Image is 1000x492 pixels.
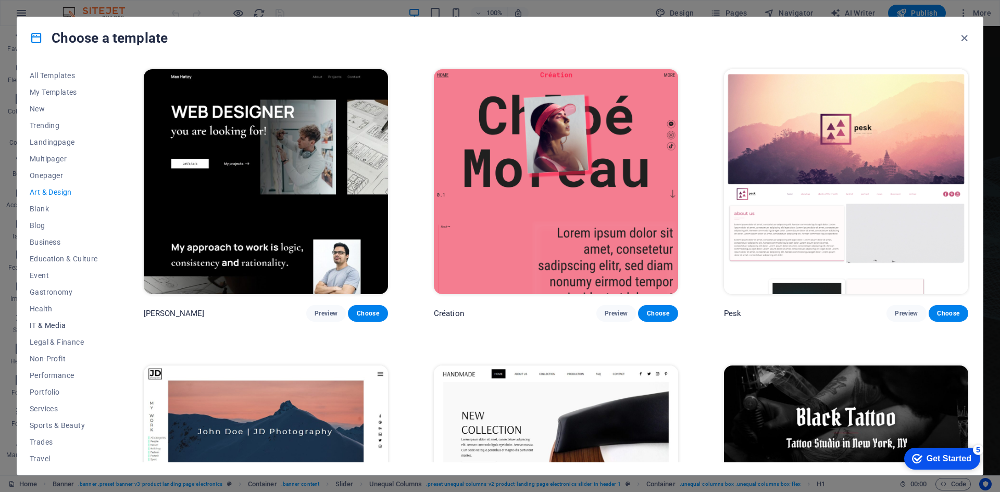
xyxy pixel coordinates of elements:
[724,308,742,319] p: Pesk
[434,308,464,319] p: Création
[30,417,98,434] button: Sports & Beauty
[724,69,968,294] img: Pesk
[30,188,98,196] span: Art & Design
[30,255,98,263] span: Education & Culture
[638,305,678,322] button: Choose
[30,117,98,134] button: Trending
[30,284,98,300] button: Gastronomy
[886,305,926,322] button: Preview
[30,184,98,200] button: Art & Design
[605,309,628,318] span: Preview
[937,309,960,318] span: Choose
[30,367,98,384] button: Performance
[30,321,98,330] span: IT & Media
[30,238,98,246] span: Business
[31,11,76,21] div: Get Started
[30,205,98,213] span: Blank
[30,350,98,367] button: Non-Profit
[30,84,98,100] button: My Templates
[434,69,678,294] img: Création
[356,309,379,318] span: Choose
[30,250,98,267] button: Education & Culture
[30,88,98,96] span: My Templates
[30,300,98,317] button: Health
[77,2,87,12] div: 5
[30,71,98,80] span: All Templates
[30,400,98,417] button: Services
[30,317,98,334] button: IT & Media
[596,305,636,322] button: Preview
[30,288,98,296] span: Gastronomy
[30,30,168,46] h4: Choose a template
[30,100,98,117] button: New
[30,355,98,363] span: Non-Profit
[30,267,98,284] button: Event
[30,121,98,130] span: Trending
[30,338,98,346] span: Legal & Finance
[30,371,98,380] span: Performance
[30,450,98,467] button: Travel
[30,388,98,396] span: Portfolio
[30,155,98,163] span: Multipager
[30,234,98,250] button: Business
[646,309,669,318] span: Choose
[30,384,98,400] button: Portfolio
[30,405,98,413] span: Services
[315,309,337,318] span: Preview
[30,67,98,84] button: All Templates
[348,305,387,322] button: Choose
[30,105,98,113] span: New
[30,171,98,180] span: Onepager
[30,167,98,184] button: Onepager
[929,305,968,322] button: Choose
[30,434,98,450] button: Trades
[30,455,98,463] span: Travel
[30,138,98,146] span: Landingpage
[30,421,98,430] span: Sports & Beauty
[8,5,84,27] div: Get Started 5 items remaining, 0% complete
[30,200,98,217] button: Blank
[30,150,98,167] button: Multipager
[144,308,205,319] p: [PERSON_NAME]
[30,438,98,446] span: Trades
[30,134,98,150] button: Landingpage
[144,69,388,294] img: Max Hatzy
[30,217,98,234] button: Blog
[895,309,918,318] span: Preview
[30,334,98,350] button: Legal & Finance
[30,271,98,280] span: Event
[30,221,98,230] span: Blog
[306,305,346,322] button: Preview
[30,305,98,313] span: Health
